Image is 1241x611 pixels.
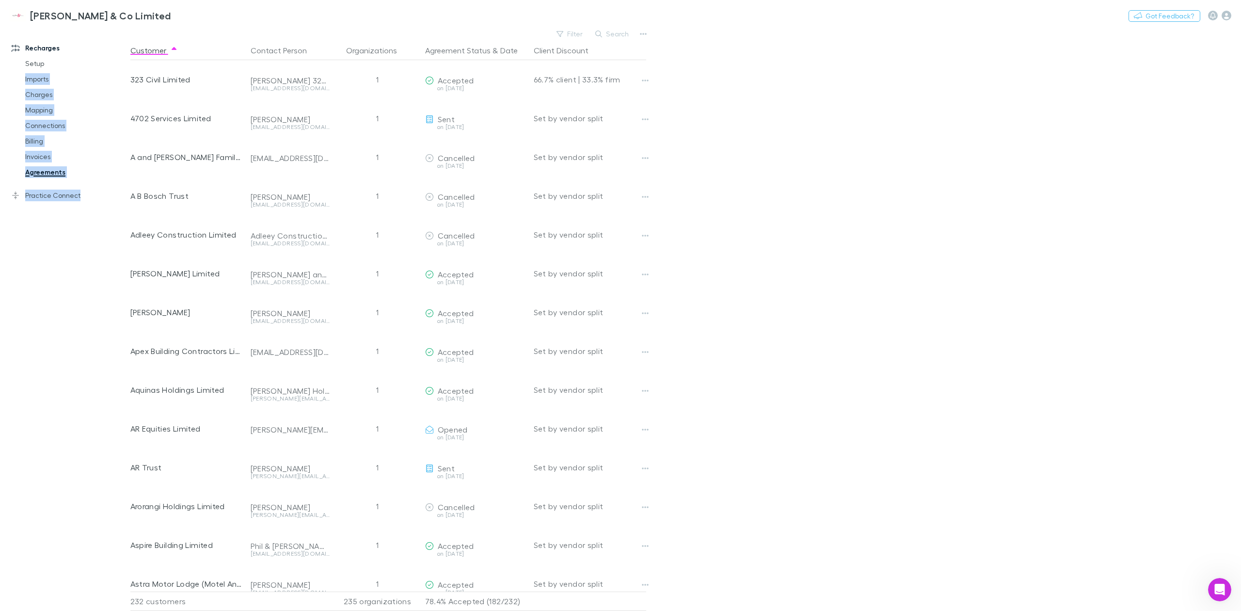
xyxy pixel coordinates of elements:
[334,60,421,99] div: 1
[8,203,159,243] div: Hi [PERSON_NAME], all the outstanding invoices have been charged. Apologies for the delay
[425,473,526,479] div: on [DATE]
[534,370,646,409] div: Set by vendor split
[251,308,330,318] div: [PERSON_NAME]
[425,318,526,324] div: on [DATE]
[552,28,589,40] button: Filter
[590,28,635,40] button: Search
[425,396,526,402] div: on [DATE]
[425,202,526,208] div: on [DATE]
[438,76,474,85] span: Accepted
[47,5,110,12] h1: [PERSON_NAME]
[251,231,330,241] div: Adleey Construction Limited
[438,114,455,124] span: Sent
[166,306,182,322] button: Send a message…
[534,448,646,487] div: Set by vendor split
[438,541,474,550] span: Accepted
[16,102,138,118] a: Mapping
[438,464,455,473] span: Sent
[16,265,151,331] div: Our team has fixed the issue with invoices not pushing through when using the option. We’ve alrea...
[35,67,186,107] div: Any update [DATE] team? Are you able to manually direct debit these through stripe?
[1129,10,1200,22] button: Got Feedback?
[47,284,93,292] b: Charge Now
[130,448,243,487] div: AR Trust
[438,347,474,356] span: Accepted
[130,215,243,254] div: Adleey Construction Limited
[334,254,421,293] div: 1
[534,293,646,332] div: Set by vendor split
[251,551,330,557] div: [EMAIL_ADDRESS][DOMAIN_NAME]
[438,502,475,512] span: Cancelled
[438,153,475,162] span: Cancelled
[334,592,421,611] div: 235 organizations
[334,487,421,526] div: 1
[425,163,526,169] div: on [DATE]
[8,67,186,115] div: Kate says…
[251,85,330,91] div: [EMAIL_ADDRESS][DOMAIN_NAME]
[8,244,186,472] div: Alex says…
[251,124,330,130] div: [EMAIL_ADDRESS][DOMAIN_NAME]
[251,396,330,402] div: [PERSON_NAME][EMAIL_ADDRESS][PERSON_NAME][DOMAIN_NAME]
[251,192,330,202] div: [PERSON_NAME]
[16,118,138,133] a: Connections
[170,4,188,21] div: Close
[334,448,421,487] div: 1
[425,551,526,557] div: on [DATE]
[46,310,54,318] button: Upload attachment
[28,5,43,21] div: Profile image for Alex
[130,592,247,611] div: 232 customers
[438,580,474,589] span: Accepted
[251,502,330,512] div: [PERSON_NAME]
[16,209,151,238] div: Hi [PERSON_NAME], all the outstanding invoices have been charged. Apologies for the delay
[425,434,526,440] div: on [DATE]
[16,164,138,180] a: Agreements
[6,4,25,22] button: go back
[534,564,646,603] div: Set by vendor split
[438,386,474,395] span: Accepted
[16,56,138,71] a: Setup
[425,592,526,611] p: 78.4% Accepted (182/232)
[425,357,526,363] div: on [DATE]
[251,473,330,479] div: [PERSON_NAME][EMAIL_ADDRESS][DOMAIN_NAME]
[334,177,421,215] div: 1
[334,215,421,254] div: 1
[251,153,330,163] div: [EMAIL_ADDRESS][DOMAIN_NAME]
[346,41,409,60] button: Organizations
[334,564,421,603] div: 1
[334,332,421,370] div: 1
[130,293,243,332] div: [PERSON_NAME]
[8,203,186,244] div: Alex says…
[251,318,330,324] div: [EMAIL_ADDRESS][DOMAIN_NAME]
[8,115,186,204] div: Alex says…
[534,526,646,564] div: Set by vendor split
[251,114,330,124] div: [PERSON_NAME]
[251,580,330,590] div: [PERSON_NAME]
[425,241,526,246] div: on [DATE]
[15,310,23,318] button: Emoji picker
[534,99,646,138] div: Set by vendor split
[425,41,526,60] div: &
[43,73,178,101] div: Any update [DATE] team? Are you able to manually direct debit these through stripe?
[334,138,421,177] div: 1
[438,308,474,318] span: Accepted
[438,270,474,279] span: Accepted
[130,370,243,409] div: Aquinas Holdings Limited
[334,526,421,564] div: 1
[534,138,646,177] div: Set by vendor split
[251,464,330,473] div: [PERSON_NAME]
[8,54,186,67] div: [DATE]
[425,590,526,595] div: on [DATE]
[251,76,330,85] div: [PERSON_NAME] 323 Civil Limited
[16,71,138,87] a: Imports
[425,124,526,130] div: on [DATE]
[16,149,138,164] a: Invoices
[425,279,526,285] div: on [DATE]
[31,310,38,318] button: Gif picker
[334,370,421,409] div: 1
[130,99,243,138] div: 4702 Services Limited
[534,254,646,293] div: Set by vendor split
[2,188,138,203] a: Practice Connect
[438,192,475,201] span: Cancelled
[16,121,151,197] div: Hi [PERSON_NAME], our team has been travelling back from an event. One of the engineers is lookin...
[251,347,330,357] div: [EMAIL_ADDRESS][DOMAIN_NAME]
[1208,578,1231,601] iframe: Intercom live chat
